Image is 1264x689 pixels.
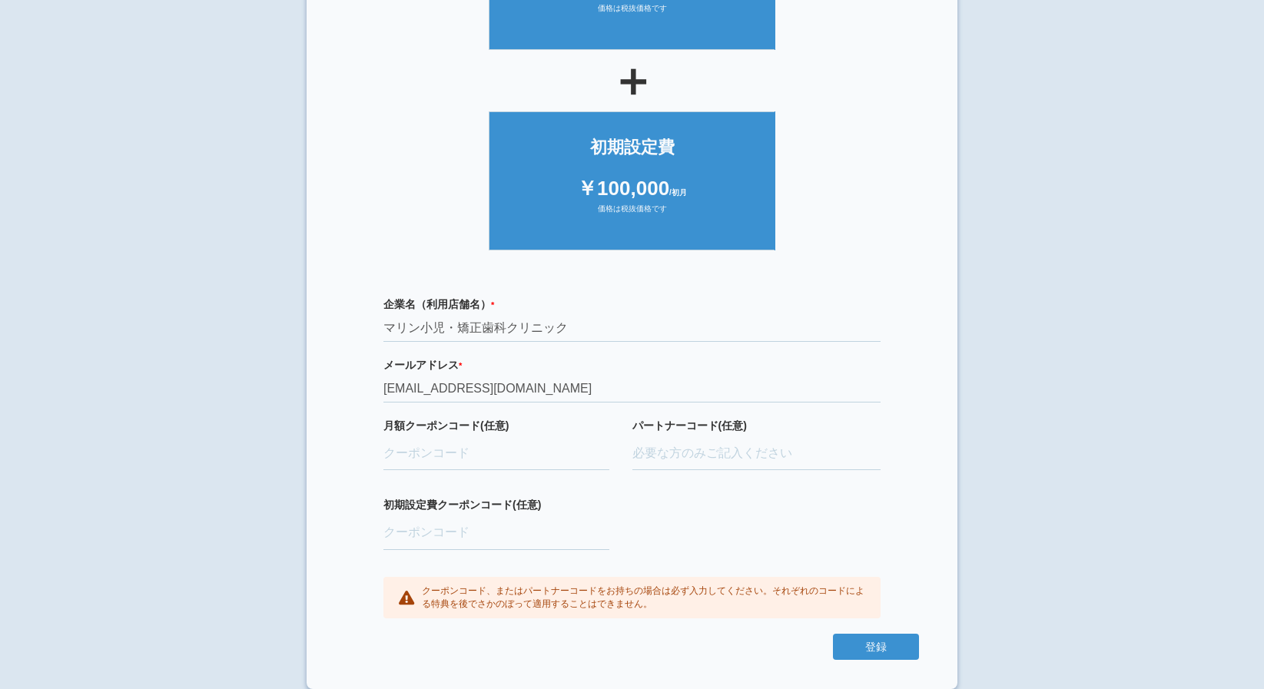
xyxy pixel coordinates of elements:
[345,58,919,104] div: ＋
[632,418,881,433] label: パートナーコード(任意)
[383,497,609,512] label: 初期設定費クーポンコード(任意)
[383,437,609,471] input: クーポンコード
[505,174,760,203] div: ￥100,000
[422,585,865,611] p: クーポンコード、またはパートナーコードをお持ちの場合は必ず入力してください。それぞれのコードによる特典を後でさかのぼって適用することはできません。
[383,418,609,433] label: 月額クーポンコード(任意)
[383,357,881,373] label: メールアドレス
[632,437,881,471] input: 必要な方のみご記入ください
[505,3,760,26] div: 価格は税抜価格です
[505,135,760,159] div: 初期設定費
[383,516,609,550] input: クーポンコード
[833,634,919,660] button: 登録
[383,296,881,312] label: 企業名（利用店舗名）
[505,204,760,227] div: 価格は税抜価格です
[669,188,687,197] span: /初月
